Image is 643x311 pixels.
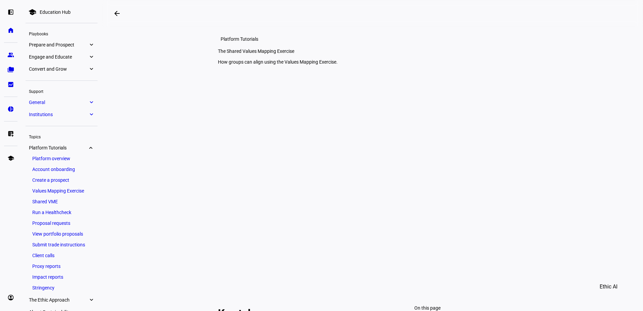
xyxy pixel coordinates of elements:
a: View portfolio proposals [29,229,94,239]
div: On this page [414,305,527,311]
a: group [4,48,17,62]
eth-mat-symbol: account_circle [7,294,14,301]
span: General [29,100,88,105]
button: Ethic AI [590,279,627,295]
span: Platform Tutorials [29,145,88,150]
div: Topics [26,132,98,141]
mat-icon: school [28,8,36,16]
eth-mat-symbol: bid_landscape [7,81,14,88]
a: Client calls [29,251,94,260]
eth-mat-symbol: expand_more [88,99,94,106]
div: Education Hub [40,9,71,15]
eth-mat-symbol: expand_more [88,297,94,303]
span: Ethic AI [600,279,617,295]
eth-mat-symbol: expand_more [88,111,94,118]
eth-mat-symbol: list_alt_add [7,130,14,137]
a: pie_chart [4,102,17,116]
div: Support [26,86,98,96]
div: The Shared Values Mapping Exercise [218,48,527,54]
a: Create a prospect [29,175,94,185]
a: Values Mapping Exercise [29,186,94,196]
eth-mat-symbol: expand_more [88,54,94,60]
span: Prepare and Prospect [29,42,88,47]
iframe: Wistia, Inc. embed [191,77,554,281]
eth-mat-symbol: expand_more [88,144,94,151]
eth-mat-symbol: home [7,27,14,34]
span: Engage and Educate [29,54,88,60]
a: Platform overview [29,154,94,163]
a: home [4,24,17,37]
a: Generalexpand_more [26,98,98,107]
eth-mat-symbol: left_panel_open [7,9,14,15]
span: Convert and Grow [29,66,88,72]
a: Proxy reports [29,262,94,271]
a: Institutionsexpand_more [26,110,98,119]
div: Playbooks [26,29,98,38]
eth-mat-symbol: group [7,51,14,58]
span: Platform Tutorials [221,36,258,42]
a: folder_copy [4,63,17,76]
a: Proposal requests [29,218,94,228]
eth-mat-symbol: pie_chart [7,106,14,112]
a: bid_landscape [4,78,17,91]
a: Stringency [29,283,94,292]
span: Institutions [29,112,88,117]
eth-mat-symbol: expand_more [88,41,94,48]
div: How groups can align using the Values Mapping Exercise. [218,59,527,65]
a: Shared VME [29,197,94,206]
eth-mat-symbol: folder_copy [7,66,14,73]
span: The Ethic Approach [29,297,88,303]
a: Impact reports [29,272,94,282]
a: Run a Healthcheck [29,208,94,217]
eth-mat-symbol: expand_more [88,66,94,72]
eth-mat-symbol: school [7,155,14,162]
a: Account onboarding [29,165,94,174]
mat-icon: arrow_backwards [113,9,121,18]
a: Submit trade instructions [29,240,94,249]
